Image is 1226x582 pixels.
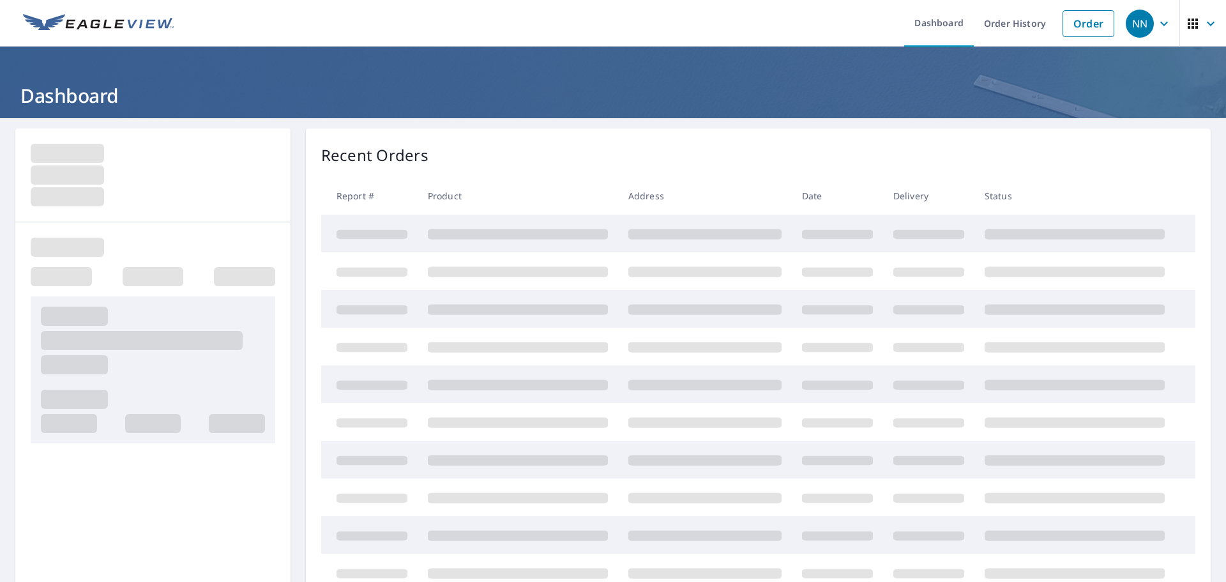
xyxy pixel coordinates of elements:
[15,82,1211,109] h1: Dashboard
[1063,10,1114,37] a: Order
[418,177,618,215] th: Product
[321,177,418,215] th: Report #
[883,177,974,215] th: Delivery
[618,177,792,215] th: Address
[321,144,428,167] p: Recent Orders
[974,177,1175,215] th: Status
[1126,10,1154,38] div: NN
[23,14,174,33] img: EV Logo
[792,177,883,215] th: Date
